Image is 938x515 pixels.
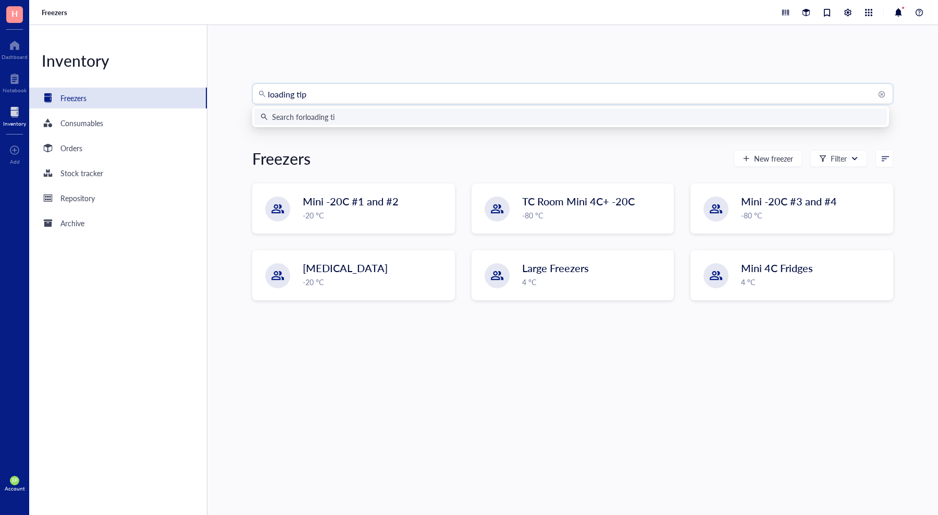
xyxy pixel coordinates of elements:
[741,261,813,275] span: Mini 4C Fridges
[2,37,28,60] a: Dashboard
[741,210,886,221] div: -80 °C
[272,111,335,122] div: Search for loading ti
[42,8,69,17] a: Freezers
[60,167,103,179] div: Stock tracker
[522,276,668,288] div: 4 °C
[831,153,847,164] div: Filter
[522,210,668,221] div: -80 °C
[303,261,388,275] span: [MEDICAL_DATA]
[3,87,27,93] div: Notebook
[29,213,207,234] a: Archive
[522,261,589,275] span: Large Freezers
[60,142,82,154] div: Orders
[60,217,84,229] div: Archive
[303,194,399,209] span: Mini -20C #1 and #2
[60,92,87,104] div: Freezers
[29,188,207,209] a: Repository
[303,210,448,221] div: -20 °C
[252,148,311,169] div: Freezers
[29,50,207,71] div: Inventory
[60,192,95,204] div: Repository
[10,158,20,165] div: Add
[29,138,207,158] a: Orders
[3,70,27,93] a: Notebook
[2,54,28,60] div: Dashboard
[303,276,448,288] div: -20 °C
[29,113,207,133] a: Consumables
[29,88,207,108] a: Freezers
[754,154,793,163] span: New freezer
[12,478,17,483] span: EP
[3,120,26,127] div: Inventory
[522,194,635,209] span: TC Room Mini 4C+ -20C
[29,163,207,183] a: Stock tracker
[5,485,25,492] div: Account
[3,104,26,127] a: Inventory
[60,117,103,129] div: Consumables
[11,7,18,20] span: H
[741,194,837,209] span: Mini -20C #3 and #4
[734,150,802,167] button: New freezer
[741,276,886,288] div: 4 °C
